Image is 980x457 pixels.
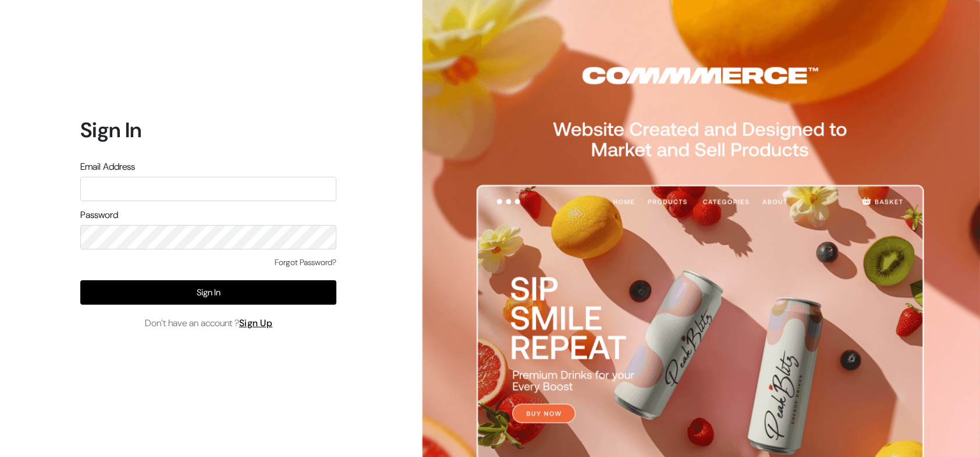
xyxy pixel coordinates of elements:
a: Sign Up [239,317,273,329]
label: Email Address [80,160,135,174]
h1: Sign In [80,117,336,142]
span: Don’t have an account ? [145,316,273,330]
label: Password [80,208,118,222]
a: Forgot Password? [275,256,336,269]
button: Sign In [80,280,336,305]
